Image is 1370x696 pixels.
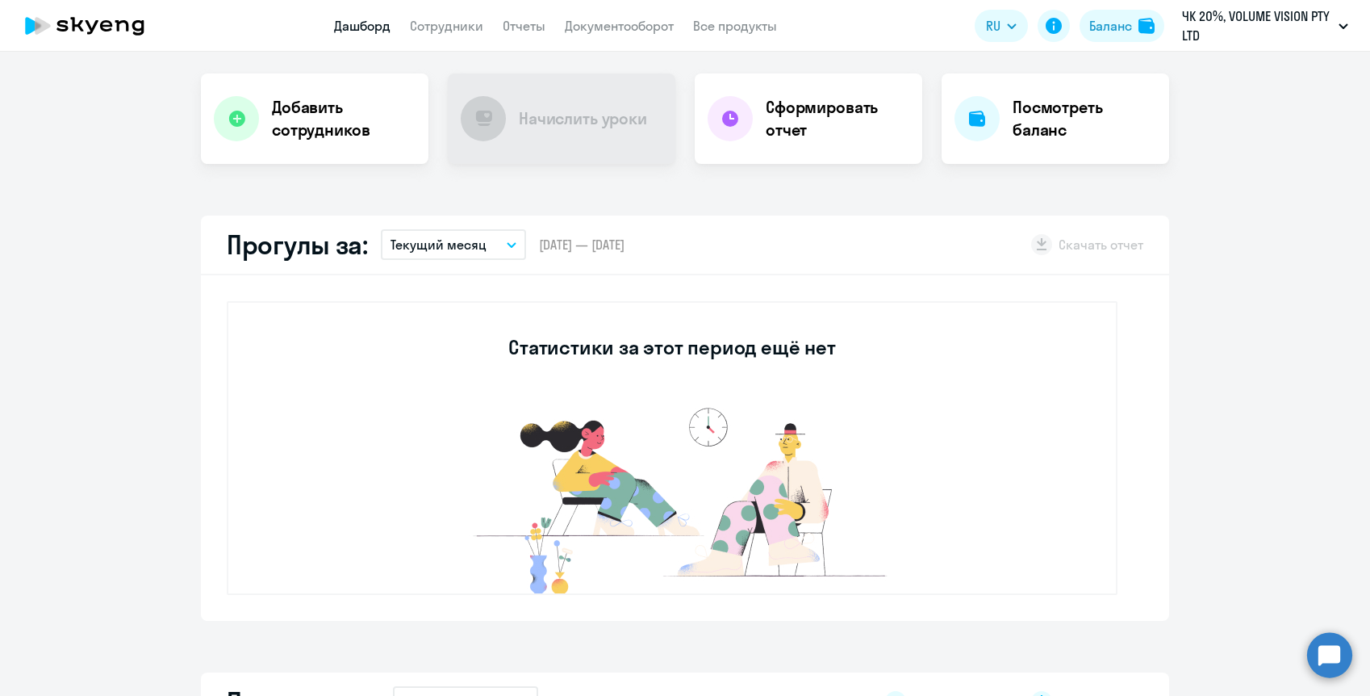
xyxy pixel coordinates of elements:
[975,10,1028,42] button: RU
[1089,16,1132,36] div: Баланс
[519,107,647,130] h4: Начислить уроки
[1174,6,1356,45] button: ЧК 20%, VOLUME VISION PTY LTD
[1013,96,1156,141] h4: Посмотреть баланс
[227,229,368,261] h2: Прогулы за:
[1138,18,1155,34] img: balance
[272,96,416,141] h4: Добавить сотрудников
[410,18,483,34] a: Сотрудники
[539,236,624,254] span: [DATE] — [DATE]
[766,96,909,141] h4: Сформировать отчет
[430,400,914,593] img: no-data
[503,18,545,34] a: Отчеты
[1182,6,1332,45] p: ЧК 20%, VOLUME VISION PTY LTD
[1080,10,1164,42] button: Балансbalance
[508,334,835,360] h3: Статистики за этот период ещё нет
[391,235,487,254] p: Текущий месяц
[334,18,391,34] a: Дашборд
[381,229,526,260] button: Текущий месяц
[986,16,1000,36] span: RU
[565,18,674,34] a: Документооборот
[693,18,777,34] a: Все продукты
